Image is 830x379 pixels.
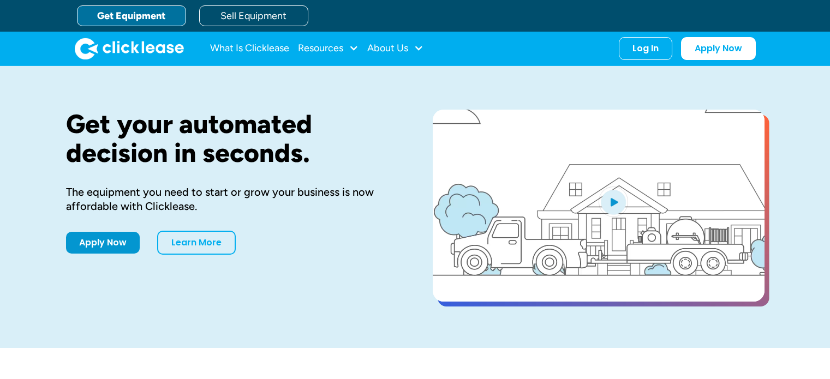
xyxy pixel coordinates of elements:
a: Sell Equipment [199,5,308,26]
a: open lightbox [433,110,765,302]
div: Resources [298,38,359,59]
div: The equipment you need to start or grow your business is now affordable with Clicklease. [66,185,398,213]
h1: Get your automated decision in seconds. [66,110,398,167]
a: Learn More [157,231,236,255]
div: Log In [632,43,659,54]
a: What Is Clicklease [210,38,289,59]
img: Blue play button logo on a light blue circular background [599,187,628,217]
img: Clicklease logo [75,38,184,59]
div: About Us [367,38,423,59]
a: Apply Now [66,232,140,254]
a: Apply Now [681,37,756,60]
a: Get Equipment [77,5,186,26]
a: home [75,38,184,59]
